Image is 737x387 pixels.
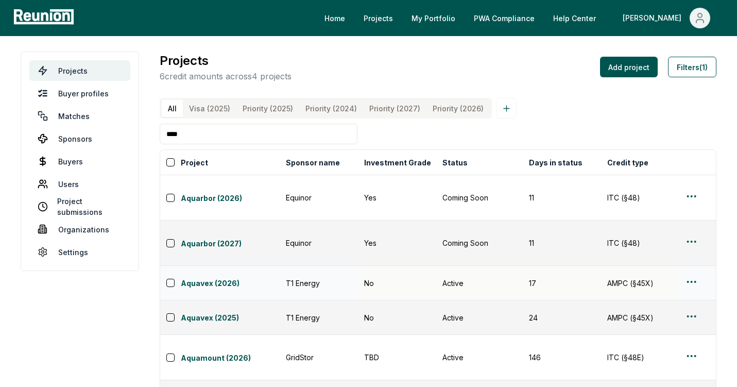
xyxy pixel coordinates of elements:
[181,193,280,205] a: Aquarbor (2026)
[316,8,353,28] a: Home
[181,191,280,205] button: Aquarbor (2026)
[286,312,352,323] div: T1 Energy
[284,152,342,173] button: Sponsor name
[181,278,280,290] a: Aquavex (2026)
[529,238,595,248] div: 11
[442,238,517,248] div: Coming Soon
[162,100,183,117] button: All
[466,8,543,28] a: PWA Compliance
[364,192,430,203] div: Yes
[29,196,130,217] a: Project submissions
[29,151,130,172] a: Buyers
[363,100,426,117] button: Priority (2027)
[440,152,470,173] button: Status
[181,310,280,325] button: Aquavex (2025)
[236,100,299,117] button: Priority (2025)
[160,52,292,70] h3: Projects
[355,8,401,28] a: Projects
[668,57,716,77] button: Filters(1)
[607,238,673,248] div: ITC (§48)
[442,352,517,363] div: Active
[29,174,130,194] a: Users
[181,236,280,250] button: Aquarbor (2027)
[181,238,280,250] a: Aquarbor (2027)
[316,8,727,28] nav: Main
[29,128,130,149] a: Sponsors
[442,192,517,203] div: Coming Soon
[29,60,130,81] a: Projects
[529,352,595,363] div: 146
[607,278,673,289] div: AMPC (§45X)
[605,152,650,173] button: Credit type
[179,152,210,173] button: Project
[29,106,130,126] a: Matches
[364,278,430,289] div: No
[426,100,490,117] button: Priority (2026)
[623,8,685,28] div: [PERSON_NAME]
[183,100,236,117] button: Visa (2025)
[529,192,595,203] div: 11
[286,192,352,203] div: Equinor
[442,312,517,323] div: Active
[160,70,292,82] p: 6 credit amounts across 4 projects
[29,219,130,240] a: Organizations
[181,276,280,290] button: Aquavex (2026)
[607,192,673,203] div: ITC (§48)
[545,8,604,28] a: Help Center
[364,352,430,363] div: TBD
[529,278,595,289] div: 17
[529,312,595,323] div: 24
[299,100,363,117] button: Priority (2024)
[614,8,718,28] button: [PERSON_NAME]
[286,238,352,248] div: Equinor
[364,238,430,248] div: Yes
[286,278,352,289] div: T1 Energy
[181,350,280,365] button: Aquamount (2026)
[286,352,352,363] div: GridStor
[29,242,130,262] a: Settings
[607,312,673,323] div: AMPC (§45X)
[403,8,464,28] a: My Portfolio
[364,312,430,323] div: No
[362,152,433,173] button: Investment Grade
[181,312,280,325] a: Aquavex (2025)
[29,83,130,104] a: Buyer profiles
[442,278,517,289] div: Active
[527,152,585,173] button: Days in status
[181,352,280,365] a: Aquamount (2026)
[607,352,673,363] div: ITC (§48E)
[600,57,658,77] button: Add project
